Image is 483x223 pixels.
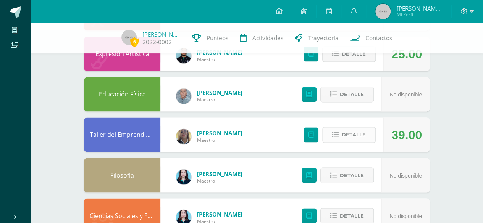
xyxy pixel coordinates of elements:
button: Detalle [322,127,376,143]
a: Actividades [234,23,289,53]
a: [PERSON_NAME] [197,210,242,218]
span: Contactos [365,34,392,42]
div: 25.00 [391,37,422,71]
a: [PERSON_NAME] [142,30,181,38]
span: Trayectoria [308,34,339,42]
span: No disponible [389,91,422,98]
button: Detalle [322,46,376,62]
span: Detalle [342,47,366,61]
span: Maestro [197,177,242,184]
div: Filosofía [84,158,160,192]
a: 2022-0002 [142,38,172,46]
img: 9f25a704c7e525b5c9fe1d8c113699e7.png [176,48,191,63]
span: Actividades [252,34,283,42]
span: [PERSON_NAME] [PERSON_NAME] [396,5,442,12]
img: c96224e79309de7917ae934cbb5c0b01.png [176,129,191,144]
button: Detalle [320,87,374,102]
img: 4256d6e89954888fb00e40decb141709.png [176,88,191,104]
span: No disponible [389,213,422,219]
span: No disponible [389,172,422,178]
span: Detalle [342,128,366,142]
span: Maestro [197,96,242,103]
div: Taller del Emprendimiento [84,117,160,152]
span: Detalle [340,209,364,223]
img: 45x45 [121,30,137,45]
a: Contactos [344,23,398,53]
span: Punteos [207,34,228,42]
button: Detalle [320,167,374,183]
div: Educación Física [84,77,160,111]
img: 45x45 [375,4,391,19]
a: Trayectoria [289,23,344,53]
span: Detalle [340,168,364,182]
span: Detalle [340,87,364,101]
div: Expresión Artística [84,37,160,71]
a: [PERSON_NAME] [197,129,242,137]
a: Punteos [186,23,234,53]
span: 6 [130,37,139,47]
span: Mi Perfil [396,11,442,18]
span: Maestro [197,137,242,143]
a: [PERSON_NAME] [197,170,242,177]
img: cccdcb54ef791fe124cc064e0dd18e00.png [176,169,191,184]
div: 39.00 [391,118,422,152]
span: Maestro [197,56,242,63]
a: [PERSON_NAME] [197,89,242,96]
